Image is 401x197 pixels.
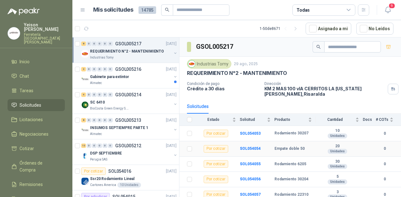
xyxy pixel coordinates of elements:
[20,145,34,152] span: Cotizar
[103,118,107,122] div: 0
[81,177,89,185] img: Company Logo
[90,99,105,105] p: SC 6410
[115,93,141,97] p: GSOL005214
[81,116,178,137] a: 8 0 0 0 0 0 GSOL005213[DATE] Company LogoINSUMOS SEPTIEMPRE PARTE 1Almatec
[87,42,91,46] div: 0
[90,125,148,131] p: INSUMOS SEPTIEMPRE PARTE 1
[240,177,261,181] a: SOL054056
[316,128,359,133] b: 10
[166,66,177,72] p: [DATE]
[81,93,86,97] div: 4
[356,23,393,35] button: No Leídos
[87,93,91,97] div: 0
[92,118,97,122] div: 0
[115,42,141,46] p: GSOL005217
[166,168,177,174] p: [DATE]
[8,99,65,111] a: Solicitudes
[108,67,113,71] div: 0
[297,7,310,14] div: Todas
[166,143,177,149] p: [DATE]
[306,23,351,35] button: Asignado a mi
[97,93,102,97] div: 0
[196,114,240,126] th: Estado
[81,42,86,46] div: 8
[8,27,20,39] img: Company Logo
[187,82,259,86] p: Condición de pago
[8,70,65,82] a: Chat
[204,145,228,153] div: Por cotizar
[90,132,102,137] p: Almatec
[166,117,177,123] p: [DATE]
[103,93,107,97] div: 0
[20,160,59,173] span: Órdenes de Compra
[8,178,65,190] a: Remisiones
[81,91,178,111] a: 4 0 0 0 0 0 GSOL005214[DATE] Company LogoSC 6410BioCosta Green Energy S.A.S
[115,144,141,148] p: GSOL005212
[316,45,321,49] span: search
[240,146,261,151] b: SOL054054
[81,40,178,60] a: 8 0 0 0 0 0 GSOL005217[DATE] Company LogoREQUERIMIENTO N°2 - MANTENIMIENTOIndustrias Tomy
[8,8,40,15] img: Logo peakr
[108,118,113,122] div: 0
[97,144,102,148] div: 0
[328,164,347,169] div: Unidades
[376,114,401,126] th: # COTs
[81,50,89,58] img: Company Logo
[90,157,107,162] p: Perugia SAS
[97,67,102,71] div: 0
[117,183,141,188] div: 10 Unidades
[81,167,106,175] div: Por cotizar
[72,165,179,190] a: Por cotizarSOL054016[DATE] Company LogoSsr20 Rodamiento LinealCartones America10 Unidades
[87,67,91,71] div: 0
[376,131,393,137] b: 0
[240,114,274,126] th: Solicitud
[240,192,261,197] a: SOL054057
[274,131,308,136] b: Rodamiento 30207
[234,61,258,67] p: 29 ago, 2025
[108,169,131,173] p: SOL054016
[81,144,86,148] div: 13
[8,85,65,97] a: Tareas
[20,131,48,138] span: Negociaciones
[90,106,130,111] p: BioCosta Green Energy S.A.S
[24,23,65,31] p: Yeison [PERSON_NAME]
[328,133,347,138] div: Unidades
[81,152,89,160] img: Company Logo
[240,131,261,136] a: SOL054053
[240,162,261,166] a: SOL054055
[187,59,231,69] div: Industrias Tomy
[165,8,169,12] span: search
[92,144,97,148] div: 0
[138,6,156,14] span: 14785
[81,76,89,83] img: Company Logo
[8,128,65,140] a: Negociaciones
[87,144,91,148] div: 0
[108,42,113,46] div: 0
[388,3,395,9] span: 9
[20,73,29,80] span: Chat
[316,117,354,122] span: Cantidad
[90,150,122,156] p: DSP SEPTIEMBRE
[376,146,393,152] b: 0
[90,55,114,60] p: Industrias Tomy
[81,65,178,86] a: 2 0 0 0 0 0 GSOL005216[DATE] Company LogoGabinete para extintorAlmatec
[8,143,65,155] a: Cotizar
[24,33,65,44] p: Ferretería [GEOGRAPHIC_DATA][PERSON_NAME]
[90,183,116,188] p: Cartones America
[382,4,393,16] button: 9
[92,93,97,97] div: 0
[274,177,308,182] b: Rodamiento 30204
[166,41,177,47] p: [DATE]
[90,48,164,54] p: REQUERIMIENTO N°2 - MANTENIMIENTO
[187,103,209,110] div: Solicitudes
[264,86,385,97] p: KM 2 MAS 100 vIA CERRITOS LA [US_STATE] [PERSON_NAME] , Risaralda
[20,102,41,109] span: Solicitudes
[81,67,86,71] div: 2
[204,176,228,183] div: Por cotizar
[196,42,234,52] h3: GSOL005217
[103,144,107,148] div: 0
[103,67,107,71] div: 0
[115,118,141,122] p: GSOL005213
